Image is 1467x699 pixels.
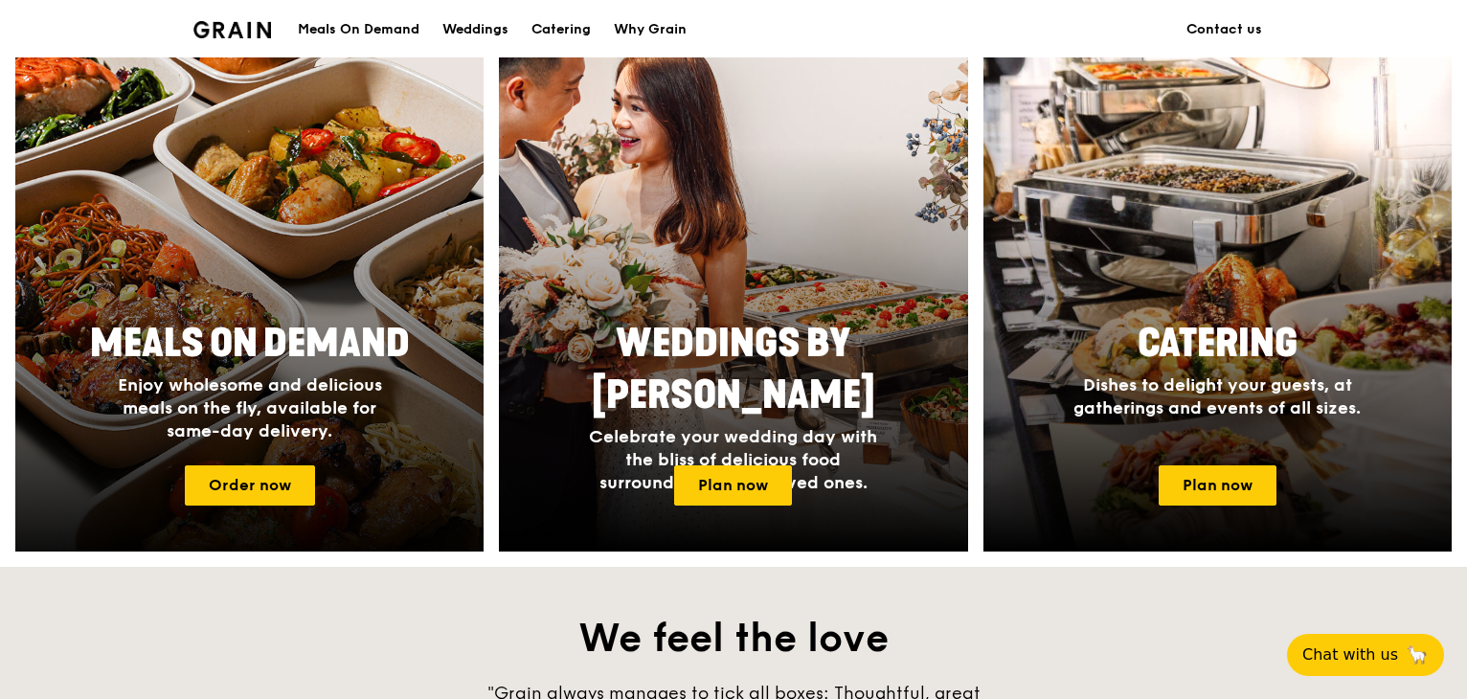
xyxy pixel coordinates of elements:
span: Celebrate your wedding day with the bliss of delicious food surrounded by your loved ones. [589,426,877,493]
img: Grain [193,21,271,38]
span: Dishes to delight your guests, at gatherings and events of all sizes. [1073,374,1361,418]
button: Chat with us🦙 [1287,634,1444,676]
span: Meals On Demand [90,321,410,367]
div: Catering [531,1,591,58]
a: Meals On DemandEnjoy wholesome and delicious meals on the fly, available for same-day delivery.Or... [15,46,484,552]
span: Weddings by [PERSON_NAME] [592,321,875,418]
span: Chat with us [1302,643,1398,666]
a: Weddings by [PERSON_NAME]Celebrate your wedding day with the bliss of delicious food surrounded b... [499,46,967,552]
a: Order now [185,465,315,506]
div: Weddings [442,1,508,58]
span: 🦙 [1406,643,1429,666]
span: Enjoy wholesome and delicious meals on the fly, available for same-day delivery. [118,374,382,441]
a: Plan now [674,465,792,506]
a: Weddings [431,1,520,58]
span: Catering [1138,321,1298,367]
a: Contact us [1175,1,1274,58]
a: Catering [520,1,602,58]
a: Plan now [1159,465,1276,506]
div: Why Grain [614,1,687,58]
a: Why Grain [602,1,698,58]
a: CateringDishes to delight your guests, at gatherings and events of all sizes.Plan now [983,46,1452,552]
div: Meals On Demand [298,1,419,58]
